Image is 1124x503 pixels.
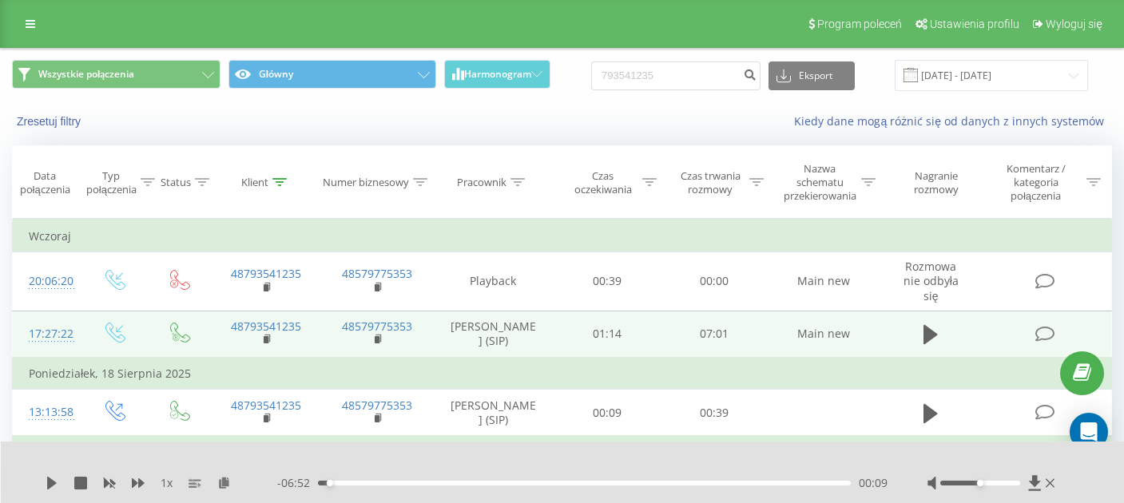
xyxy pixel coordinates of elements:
[794,113,1112,129] a: Kiedy dane mogą różnić się od danych z innych systemów
[1070,413,1108,451] div: Open Intercom Messenger
[444,60,550,89] button: Harmonogram
[38,68,134,81] span: Wszystkie połączenia
[1046,18,1102,30] span: Wyloguj się
[86,169,137,196] div: Typ połączenia
[12,114,89,129] button: Zresetuj filtry
[13,220,1112,252] td: Wczoraj
[231,266,301,281] a: 48793541235
[859,475,888,491] span: 00:09
[231,319,301,334] a: 48793541235
[342,319,412,334] a: 48579775353
[29,319,65,350] div: 17:27:22
[342,266,412,281] a: 48579775353
[327,480,333,486] div: Accessibility label
[661,390,768,437] td: 00:39
[782,162,857,203] div: Nazwa schematu przekierowania
[29,397,65,428] div: 13:13:58
[13,358,1112,390] td: Poniedziałek, 18 Sierpnia 2025
[161,475,173,491] span: 1 x
[989,162,1082,203] div: Komentarz / kategoria połączenia
[661,252,768,311] td: 00:00
[29,266,65,297] div: 20:06:20
[675,169,745,196] div: Czas trwania rozmowy
[228,60,437,89] button: Główny
[323,176,409,189] div: Numer biznesowy
[768,252,880,311] td: Main new
[661,311,768,358] td: 07:01
[553,252,660,311] td: 00:39
[553,390,660,437] td: 00:09
[894,169,979,196] div: Nagranie rozmowy
[591,61,761,90] input: Wyszukiwanie według numeru
[12,60,220,89] button: Wszystkie połączenia
[433,390,553,437] td: [PERSON_NAME] (SIP)
[277,475,318,491] span: - 06:52
[457,176,506,189] div: Pracownik
[433,252,553,311] td: Playback
[464,69,531,80] span: Harmonogram
[241,176,268,189] div: Klient
[930,18,1019,30] span: Ustawienia profilu
[904,259,959,303] span: Rozmowa nie odbyła się
[553,311,660,358] td: 01:14
[817,18,902,30] span: Program poleceń
[433,311,553,358] td: [PERSON_NAME] (SIP)
[769,61,855,90] button: Eksport
[231,398,301,413] a: 48793541235
[13,169,77,196] div: Data połączenia
[977,480,983,486] div: Accessibility label
[568,169,638,196] div: Czas oczekiwania
[161,176,191,189] div: Status
[768,311,880,358] td: Main new
[13,436,1112,468] td: [DATE]
[342,398,412,413] a: 48579775353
